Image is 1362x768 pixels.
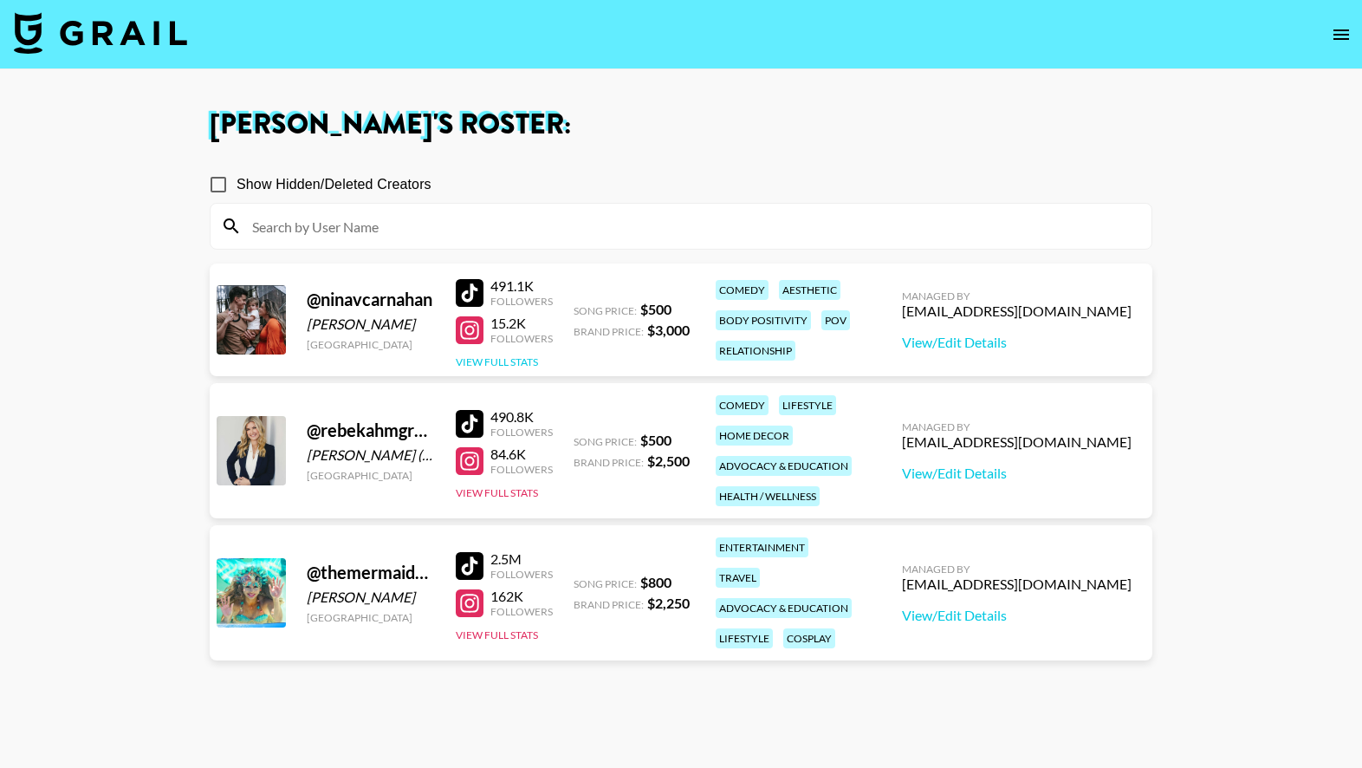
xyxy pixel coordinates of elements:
div: relationship [716,341,795,361]
img: Grail Talent [14,12,187,54]
button: View Full Stats [456,355,538,368]
div: comedy [716,395,769,415]
button: View Full Stats [456,486,538,499]
strong: $ 2,500 [647,452,690,469]
div: [GEOGRAPHIC_DATA] [307,469,435,482]
strong: $ 500 [640,301,671,317]
div: 490.8K [490,408,553,426]
div: [PERSON_NAME] ([PERSON_NAME]) [307,446,435,464]
div: Followers [490,295,553,308]
button: open drawer [1324,17,1359,52]
a: View/Edit Details [902,607,1132,624]
div: [PERSON_NAME] [307,589,435,606]
div: @ rebekahmgregory [307,420,435,441]
div: pov [821,310,850,330]
div: 2.5M [490,550,553,568]
div: home decor [716,426,793,446]
div: Managed By [902,290,1132,303]
span: Song Price: [574,435,637,448]
div: 15.2K [490,315,553,332]
span: Brand Price: [574,598,644,611]
div: Followers [490,332,553,345]
strong: $ 800 [640,574,671,590]
span: Show Hidden/Deleted Creators [237,174,431,195]
div: lifestyle [716,628,773,648]
div: advocacy & education [716,598,852,618]
div: [GEOGRAPHIC_DATA] [307,611,435,624]
div: [EMAIL_ADDRESS][DOMAIN_NAME] [902,576,1132,593]
div: [EMAIL_ADDRESS][DOMAIN_NAME] [902,303,1132,320]
div: Managed By [902,563,1132,576]
div: cosplay [783,628,835,648]
button: View Full Stats [456,628,538,641]
div: 84.6K [490,446,553,463]
span: Brand Price: [574,456,644,469]
div: health / wellness [716,486,820,506]
span: Song Price: [574,304,637,317]
div: aesthetic [779,280,840,300]
div: body positivity [716,310,811,330]
div: @ ninavcarnahan [307,289,435,310]
strong: $ 500 [640,432,671,448]
strong: $ 2,250 [647,595,690,611]
div: comedy [716,280,769,300]
div: 491.1K [490,277,553,295]
strong: $ 3,000 [647,322,690,338]
div: Followers [490,463,553,476]
div: Managed By [902,420,1132,433]
span: Song Price: [574,577,637,590]
div: 162K [490,588,553,605]
div: [EMAIL_ADDRESS][DOMAIN_NAME] [902,433,1132,451]
h1: [PERSON_NAME] 's Roster: [210,111,1152,139]
div: Followers [490,426,553,439]
span: Brand Price: [574,325,644,338]
a: View/Edit Details [902,465,1132,482]
div: travel [716,568,760,588]
div: [GEOGRAPHIC_DATA] [307,338,435,351]
div: entertainment [716,537,808,557]
div: [PERSON_NAME] [307,316,435,333]
div: @ themermaidelle [307,562,435,583]
div: Followers [490,605,553,618]
a: View/Edit Details [902,334,1132,351]
div: lifestyle [779,395,836,415]
div: Followers [490,568,553,581]
input: Search by User Name [242,212,1141,240]
div: advocacy & education [716,456,852,476]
